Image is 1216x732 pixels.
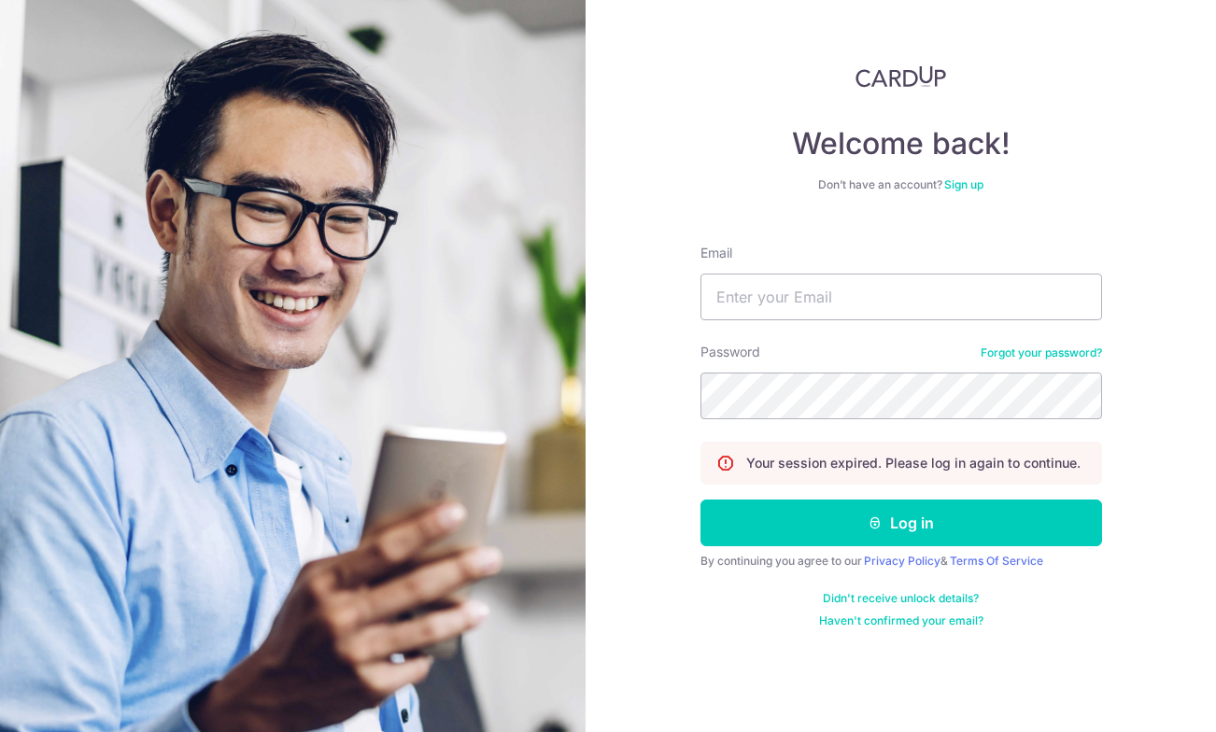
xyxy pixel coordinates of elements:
label: Email [700,244,732,262]
label: Password [700,343,760,361]
div: Don’t have an account? [700,177,1102,192]
a: Forgot your password? [981,345,1102,360]
a: Haven't confirmed your email? [819,613,983,628]
a: Didn't receive unlock details? [823,591,979,606]
a: Privacy Policy [864,554,940,568]
a: Sign up [944,177,983,191]
img: CardUp Logo [855,65,947,88]
a: Terms Of Service [950,554,1043,568]
div: By continuing you agree to our & [700,554,1102,569]
button: Log in [700,500,1102,546]
p: Your session expired. Please log in again to continue. [746,454,1081,472]
h4: Welcome back! [700,125,1102,162]
input: Enter your Email [700,274,1102,320]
